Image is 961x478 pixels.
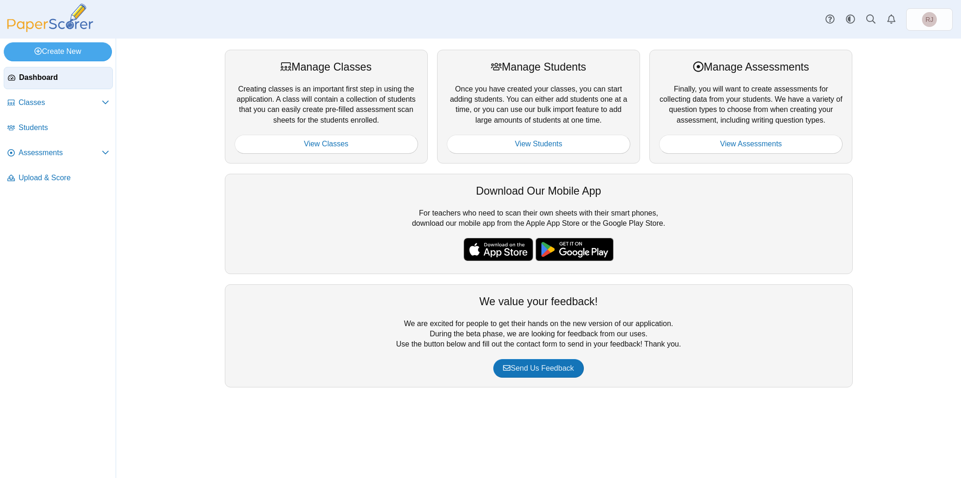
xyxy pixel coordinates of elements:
div: We are excited for people to get their hands on the new version of our application. During the be... [225,284,853,387]
div: For teachers who need to scan their own sheets with their smart phones, download our mobile app f... [225,174,853,274]
div: Manage Assessments [659,59,843,74]
a: Rabih Jabr [906,8,953,31]
span: Rabih Jabr [922,12,937,27]
img: google-play-badge.png [536,238,614,261]
div: Once you have created your classes, you can start adding students. You can either add students on... [437,50,640,163]
a: Send Us Feedback [493,359,583,378]
div: Manage Classes [235,59,418,74]
span: Send Us Feedback [503,364,574,372]
span: Assessments [19,148,102,158]
span: Classes [19,98,102,108]
span: Upload & Score [19,173,109,183]
div: Finally, you will want to create assessments for collecting data from your students. We have a va... [649,50,852,163]
a: PaperScorer [4,26,97,33]
a: Create New [4,42,112,61]
a: Upload & Score [4,167,113,190]
a: Alerts [881,9,902,30]
div: Manage Students [447,59,630,74]
span: Students [19,123,109,133]
a: View Students [447,135,630,153]
div: We value your feedback! [235,294,843,309]
span: Dashboard [19,72,109,83]
a: Classes [4,92,113,114]
div: Creating classes is an important first step in using the application. A class will contain a coll... [225,50,428,163]
span: Rabih Jabr [925,16,933,23]
img: PaperScorer [4,4,97,32]
a: Students [4,117,113,139]
a: View Classes [235,135,418,153]
a: View Assessments [659,135,843,153]
img: apple-store-badge.svg [464,238,533,261]
div: Download Our Mobile App [235,183,843,198]
a: Dashboard [4,67,113,89]
a: Assessments [4,142,113,164]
